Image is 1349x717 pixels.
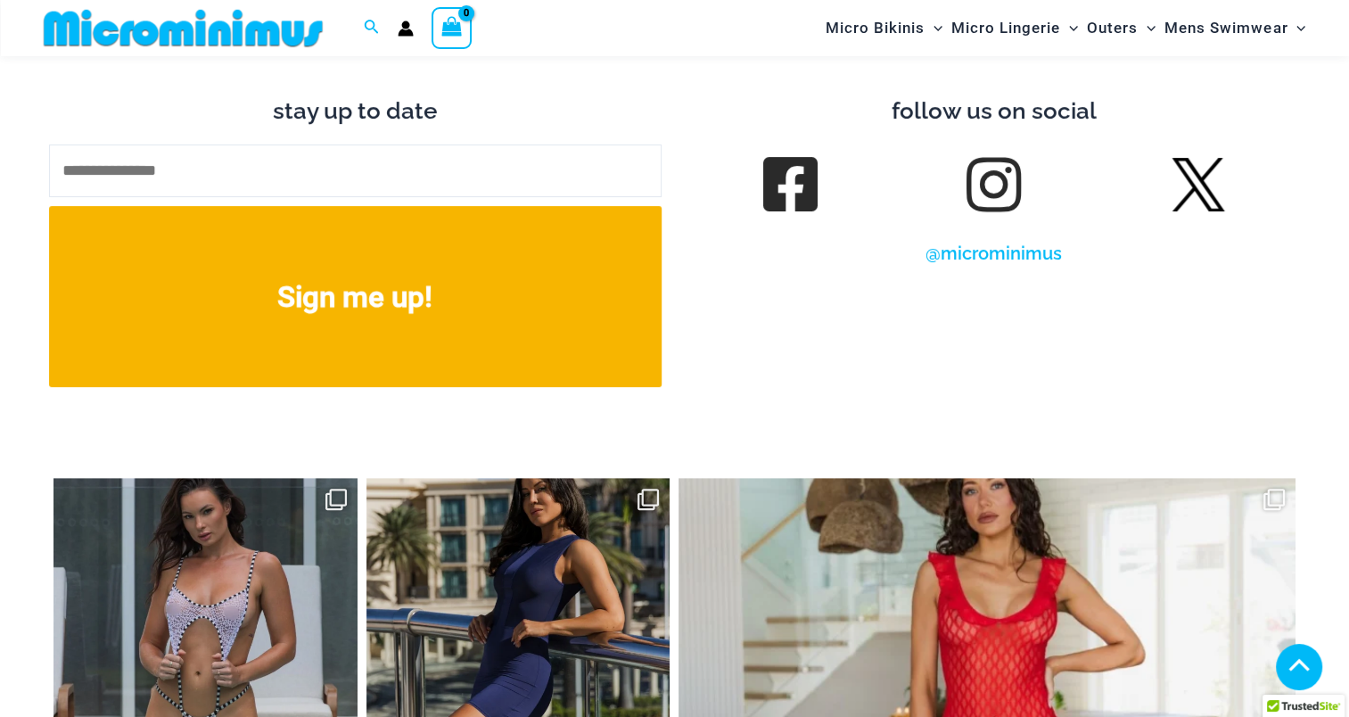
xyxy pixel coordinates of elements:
[969,160,1019,210] a: Follow us on Instagram
[1138,5,1156,51] span: Menu Toggle
[37,8,330,48] img: MM SHOP LOGO FLAT
[818,3,1313,54] nav: Site Navigation
[1060,5,1078,51] span: Menu Toggle
[1172,158,1225,211] img: Twitter X Logo 42562
[398,21,414,37] a: Account icon link
[826,5,925,51] span: Micro Bikinis
[432,7,473,48] a: View Shopping Cart, empty
[49,96,662,127] h3: stay up to date
[364,17,380,39] a: Search icon link
[49,206,662,387] button: Sign me up!
[688,96,1301,127] h3: follow us on social
[821,5,947,51] a: Micro BikinisMenu ToggleMenu Toggle
[1082,5,1160,51] a: OutersMenu ToggleMenu Toggle
[925,243,1062,264] a: @microminimus
[1087,5,1138,51] span: Outers
[1160,5,1310,51] a: Mens SwimwearMenu ToggleMenu Toggle
[1287,5,1305,51] span: Menu Toggle
[765,160,815,210] a: follow us on Facebook
[947,5,1082,51] a: Micro LingerieMenu ToggleMenu Toggle
[951,5,1060,51] span: Micro Lingerie
[925,5,942,51] span: Menu Toggle
[1164,5,1287,51] span: Mens Swimwear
